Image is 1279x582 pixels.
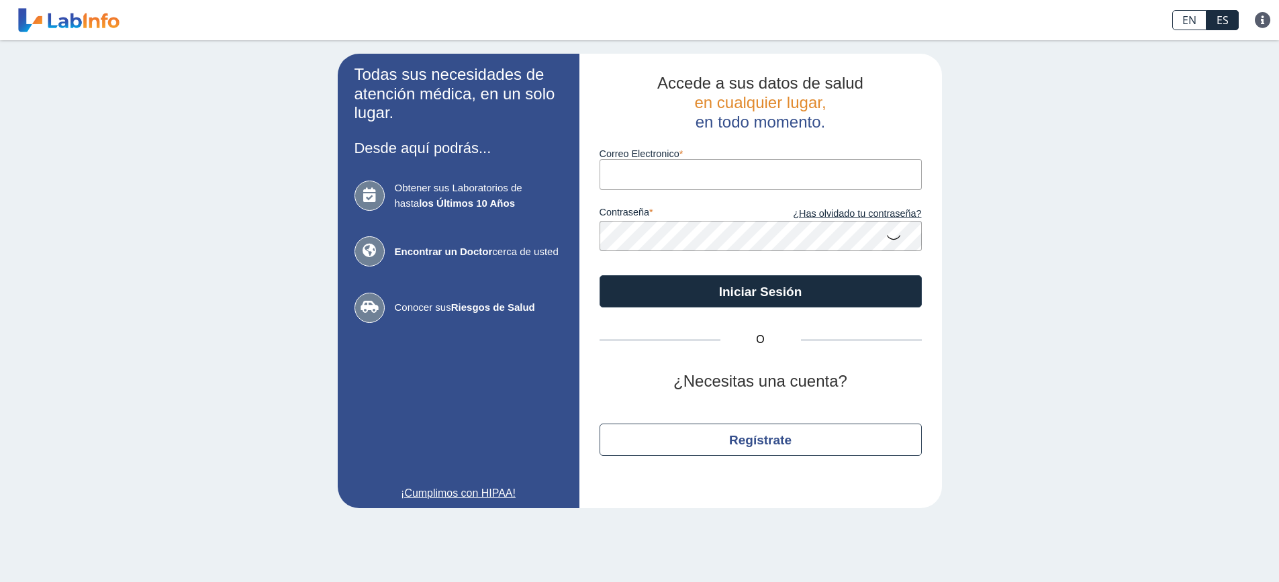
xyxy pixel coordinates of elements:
a: ¿Has olvidado tu contraseña? [761,207,922,222]
span: Conocer sus [395,300,563,316]
h2: ¿Necesitas una cuenta? [600,372,922,391]
b: los Últimos 10 Años [419,197,515,209]
span: en todo momento. [696,113,825,131]
span: O [720,332,801,348]
a: ES [1206,10,1239,30]
a: ¡Cumplimos con HIPAA! [354,485,563,501]
span: Accede a sus datos de salud [657,74,863,92]
label: Correo Electronico [600,148,922,159]
h3: Desde aquí podrás... [354,140,563,156]
button: Iniciar Sesión [600,275,922,307]
h2: Todas sus necesidades de atención médica, en un solo lugar. [354,65,563,123]
label: contraseña [600,207,761,222]
a: EN [1172,10,1206,30]
b: Encontrar un Doctor [395,246,493,257]
span: cerca de usted [395,244,563,260]
b: Riesgos de Salud [451,301,535,313]
span: Obtener sus Laboratorios de hasta [395,181,563,211]
button: Regístrate [600,424,922,456]
span: en cualquier lugar, [694,93,826,111]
